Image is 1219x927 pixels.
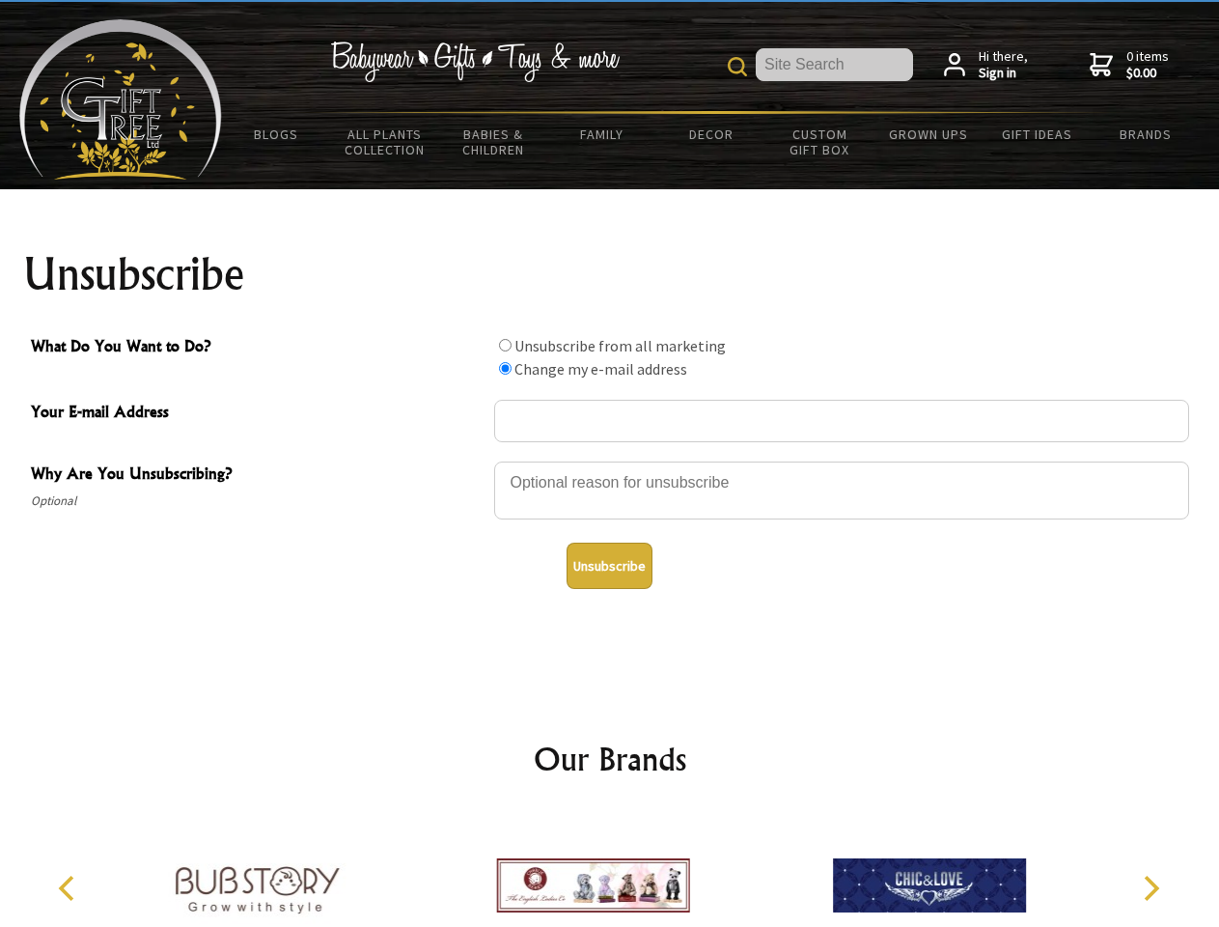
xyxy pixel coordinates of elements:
a: Custom Gift Box [765,114,874,170]
span: Why Are You Unsubscribing? [31,462,485,490]
input: What Do You Want to Do? [499,339,512,351]
a: Family [548,114,657,154]
a: Babies & Children [439,114,548,170]
a: All Plants Collection [331,114,440,170]
span: Optional [31,490,485,513]
a: Decor [656,114,765,154]
input: Site Search [756,48,913,81]
strong: Sign in [979,65,1028,82]
span: What Do You Want to Do? [31,334,485,362]
label: Unsubscribe from all marketing [514,336,726,355]
a: BLOGS [222,114,331,154]
button: Previous [48,867,91,910]
img: product search [728,57,747,76]
button: Next [1129,867,1172,910]
img: Babywear - Gifts - Toys & more [330,42,620,82]
img: Babyware - Gifts - Toys and more... [19,19,222,180]
span: Hi there, [979,48,1028,82]
a: Hi there,Sign in [944,48,1028,82]
button: Unsubscribe [567,543,652,589]
a: Brands [1092,114,1201,154]
a: 0 items$0.00 [1090,48,1169,82]
strong: $0.00 [1126,65,1169,82]
textarea: Why Are You Unsubscribing? [494,462,1189,520]
a: Gift Ideas [983,114,1092,154]
h2: Our Brands [39,736,1181,782]
a: Grown Ups [873,114,983,154]
input: What Do You Want to Do? [499,362,512,375]
input: Your E-mail Address [494,400,1189,442]
span: Your E-mail Address [31,400,485,428]
h1: Unsubscribe [23,251,1197,297]
span: 0 items [1126,47,1169,82]
label: Change my e-mail address [514,359,687,379]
